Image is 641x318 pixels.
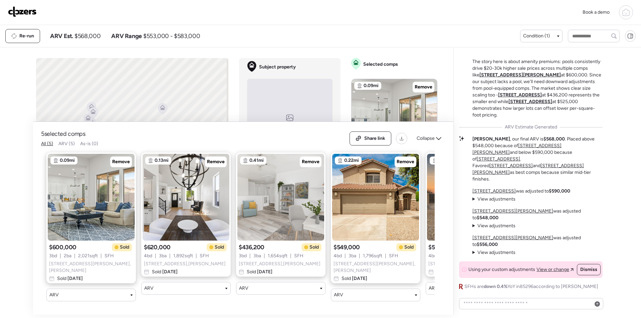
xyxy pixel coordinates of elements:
[334,292,343,298] span: ARV
[64,253,71,259] span: 2 ba
[428,253,437,259] span: 4 bd
[477,156,520,162] a: [STREET_ADDRESS]
[415,84,432,90] span: Remove
[144,285,154,292] span: ARV
[152,269,178,275] span: Sold
[363,253,382,259] span: 1,796 sqft
[345,253,346,259] span: |
[239,261,320,267] span: [STREET_ADDRESS] , [PERSON_NAME]
[472,188,516,194] a: [STREET_ADDRESS]
[144,261,226,267] span: [STREET_ADDRESS] , [PERSON_NAME]
[472,249,515,256] summary: View adjustments
[508,99,552,104] a: [STREET_ADDRESS]
[472,136,510,142] strong: [PERSON_NAME]
[477,196,515,202] span: View adjustments
[155,157,169,164] span: 0.13mi
[389,253,398,259] span: SFH
[66,276,83,281] span: [DATE]
[472,208,553,214] a: [STREET_ADDRESS][PERSON_NAME]
[159,253,167,259] span: 3 ba
[549,188,570,194] strong: $590,000
[264,253,265,259] span: |
[309,244,319,251] span: Sold
[239,253,247,259] span: 3 bd
[100,253,102,259] span: |
[144,243,171,251] span: $620,000
[282,121,297,126] span: No image
[290,253,291,259] span: |
[397,158,414,165] span: Remove
[537,266,574,273] a: View or change
[112,158,130,165] span: Remove
[472,235,553,241] a: [STREET_ADDRESS][PERSON_NAME]
[78,253,98,259] span: 2,021 sqft
[161,269,178,275] span: [DATE]
[259,64,296,70] span: Subject property
[49,261,133,274] span: [STREET_ADDRESS][PERSON_NAME] , [PERSON_NAME]
[334,243,360,251] span: $549,000
[19,33,34,39] span: Re-run
[385,253,386,259] span: |
[484,284,507,289] span: down 0.4%
[268,253,287,259] span: 1,654 sqft
[334,253,342,259] span: 4 bd
[364,135,385,142] span: Share link
[249,157,264,164] span: 0.41mi
[49,253,57,259] span: 3 bd
[41,141,53,146] span: All (5)
[472,188,570,195] p: was adjusted to
[49,243,76,251] span: $600,000
[544,136,565,142] strong: $568,000
[334,261,418,274] span: [STREET_ADDRESS][PERSON_NAME] , [PERSON_NAME]
[120,244,129,251] span: Sold
[505,124,557,130] span: ARV Estimate Generated
[359,253,360,259] span: |
[472,223,515,229] summary: View adjustments
[49,292,59,298] span: ARV
[472,58,603,118] p: The story here is about amenity premiums: pools consistently drive $20-30k higher sale prices acr...
[155,253,156,259] span: |
[363,61,398,68] span: Selected comps
[464,283,598,290] span: SFHs are YoY in 85296 according to [PERSON_NAME]
[479,72,561,78] a: [STREET_ADDRESS][PERSON_NAME]
[173,253,193,259] span: 1,892 sqft
[215,244,224,251] span: Sold
[428,243,454,251] span: $525,000
[80,141,98,146] span: As-is (0)
[8,6,37,17] img: Logo
[253,253,261,259] span: 3 ba
[472,208,603,221] p: was adjusted to
[472,136,603,183] p: , our final ARV is . Placed above $548,000 because of and below $590,000 because of . Favored and...
[207,158,225,165] span: Remove
[523,33,550,39] span: Condition (1)
[57,275,83,282] span: Sold
[349,253,356,259] span: 3 ba
[200,253,209,259] span: SFH
[294,253,303,259] span: SFH
[477,250,515,255] span: View adjustments
[364,82,379,89] span: 0.09mi
[342,275,367,282] span: Sold
[196,253,197,259] span: |
[477,223,515,229] span: View adjustments
[498,92,542,98] a: [STREET_ADDRESS]
[489,163,533,169] a: [STREET_ADDRESS]
[583,9,610,15] span: Book a demo
[41,130,85,138] span: 5 selected comps
[477,242,498,247] strong: $556,000
[60,253,61,259] span: |
[249,253,251,259] span: |
[429,285,438,292] span: ARV
[60,157,75,164] span: 0.09mi
[169,253,171,259] span: |
[472,196,515,203] summary: View adjustments
[302,158,319,165] span: Remove
[417,135,435,142] span: Collapse
[50,32,73,40] span: ARV Est.
[144,253,152,259] span: 4 bd
[111,32,142,40] span: ARV Range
